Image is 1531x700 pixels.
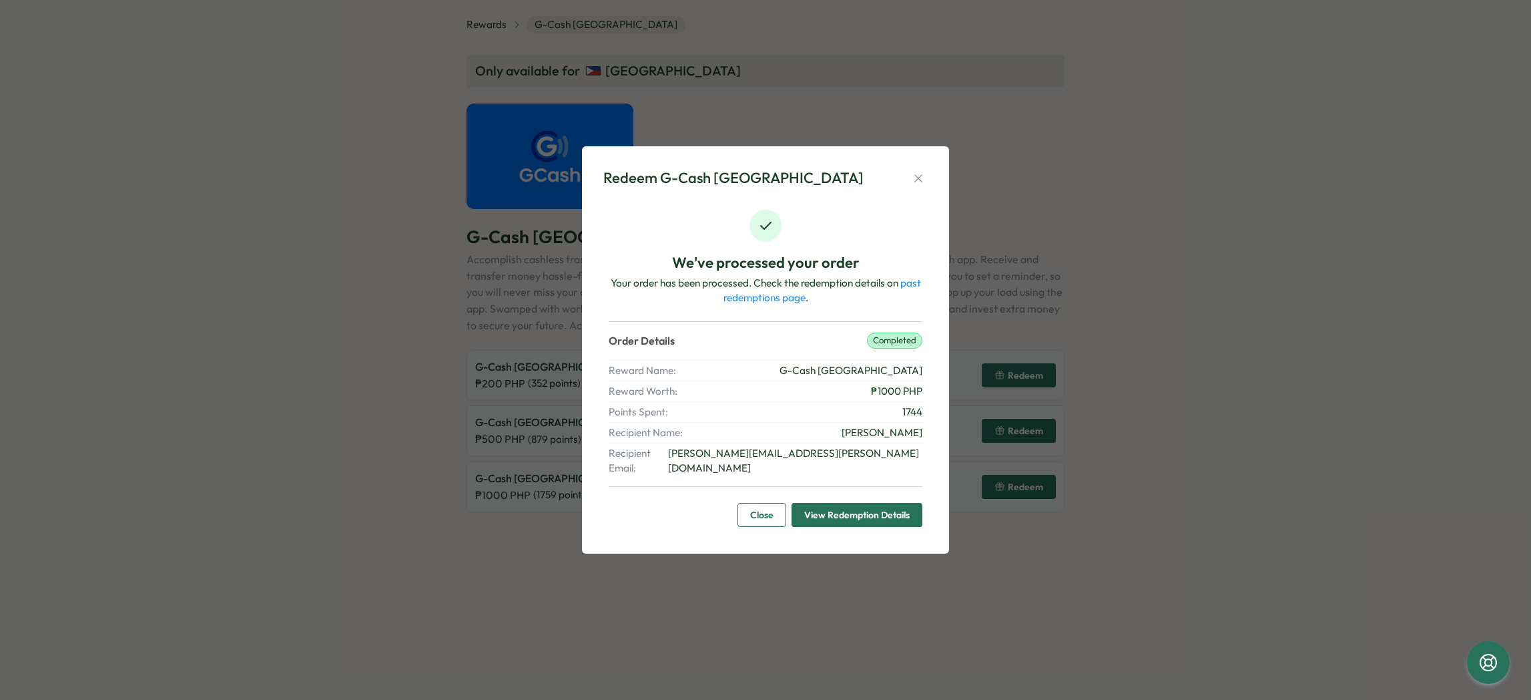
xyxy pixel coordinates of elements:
span: [PERSON_NAME] [842,425,922,440]
div: Redeem G-Cash [GEOGRAPHIC_DATA] [603,168,864,188]
span: Recipient Email: [609,446,665,476]
p: Your order has been processed. Check the redemption details on . [609,276,922,305]
p: completed [867,333,922,349]
span: View Redemption Details [804,504,910,526]
span: Reward Worth: [609,384,683,399]
span: Close [750,504,774,526]
button: View Redemption Details [792,503,922,527]
span: ₱ 1000 PHP [871,384,922,399]
span: 1744 [902,405,922,419]
span: Points Spent: [609,405,683,419]
a: past redemptions page [723,277,921,304]
p: Order Details [609,333,675,349]
span: G-Cash [GEOGRAPHIC_DATA] [780,363,922,378]
span: Recipient Name: [609,425,683,440]
button: Close [737,503,786,527]
span: Reward Name: [609,363,683,378]
p: We've processed your order [672,252,860,273]
span: [PERSON_NAME][EMAIL_ADDRESS][PERSON_NAME][DOMAIN_NAME] [668,446,922,476]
